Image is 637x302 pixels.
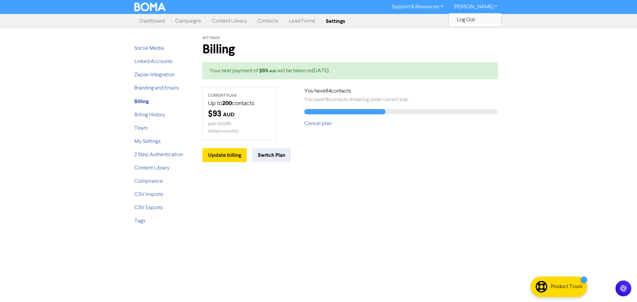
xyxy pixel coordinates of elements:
[202,62,498,79] div: Your next payment of will be taken on [DATE] .
[449,2,503,12] a: [PERSON_NAME]
[252,15,284,28] a: Contacts
[208,120,271,128] div: per month
[284,15,320,28] a: Lead Forms
[134,179,163,184] a: Compliance
[320,15,350,28] a: Settings
[134,59,173,64] a: Linked Accounts
[134,86,179,91] a: Branding and Emails
[134,205,163,211] a: CSV Exports
[222,99,232,107] strong: 200
[304,96,498,104] p: You have 116 contacts remaining under current plan
[202,42,498,57] h1: Billing
[206,15,252,28] a: Content Library
[134,152,183,157] a: 2 Step Authentication
[304,87,498,95] p: You have 84 contacts
[134,46,164,51] a: Social Media
[269,69,276,73] span: AUD
[449,16,501,24] button: Log Out
[604,270,637,302] iframe: Chat Widget
[134,98,149,105] strong: Billing
[202,36,220,40] span: Settings
[208,128,271,135] div: ( Billed monthly )
[134,126,148,131] a: Team
[134,218,145,224] a: Tags
[223,111,235,118] span: AUD
[134,72,175,78] a: Zapier Integration
[208,99,271,108] p: Up to contacts
[259,67,277,74] strong: $ 93
[208,108,271,120] div: $ 93
[134,15,170,28] a: Dashboard
[170,15,206,28] a: Campaigns
[134,139,161,144] a: My Settings
[134,192,163,197] a: CSV Imports
[208,93,271,99] p: CURRENT PLAN
[134,3,166,11] img: BOMA Logo
[202,148,247,162] button: Update billing
[387,2,449,12] a: Support & Resources
[252,148,291,162] button: Switch Plan
[134,112,165,118] a: Billing History
[304,121,332,126] a: Cancel plan
[134,99,149,104] a: Billing
[134,165,170,171] a: Content Library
